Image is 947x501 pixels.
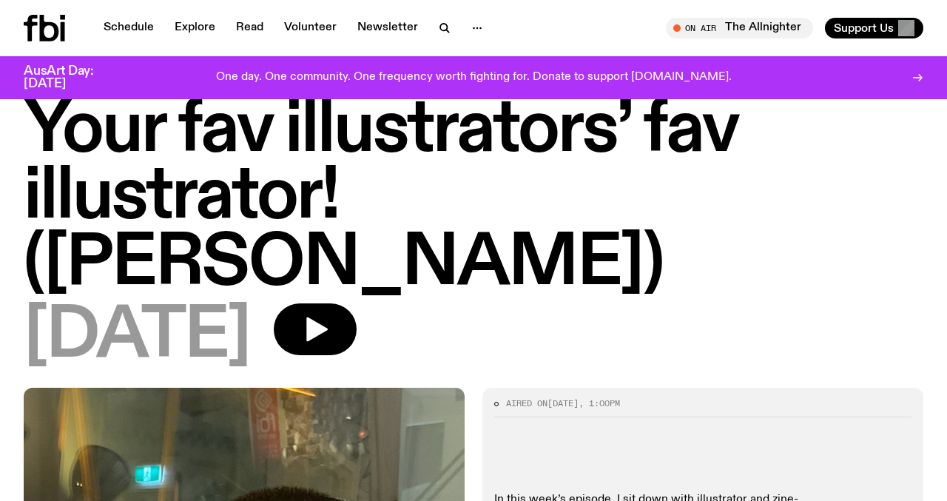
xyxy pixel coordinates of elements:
button: On AirThe Allnighter [666,18,813,38]
span: [DATE] [547,397,579,409]
a: Read [227,18,272,38]
span: Support Us [834,21,894,35]
span: , 1:00pm [579,397,620,409]
h1: Your fav illustrators’ fav illustrator! ([PERSON_NAME]) [24,98,923,297]
a: Newsletter [348,18,427,38]
a: Schedule [95,18,163,38]
a: Volunteer [275,18,346,38]
h3: AusArt Day: [DATE] [24,65,118,90]
a: Explore [166,18,224,38]
span: Aired on [506,397,547,409]
span: [DATE] [24,303,250,370]
button: Support Us [825,18,923,38]
p: One day. One community. One frequency worth fighting for. Donate to support [DOMAIN_NAME]. [216,71,732,84]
